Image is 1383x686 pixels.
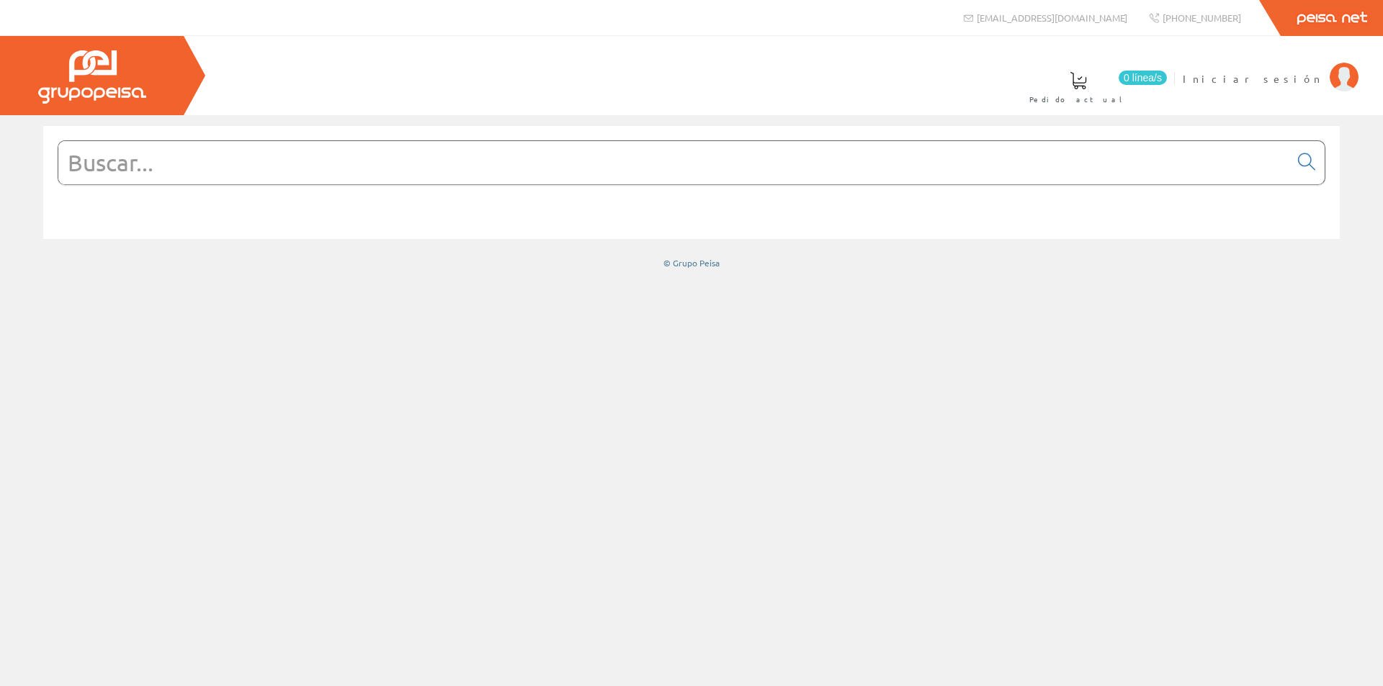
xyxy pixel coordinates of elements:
span: [EMAIL_ADDRESS][DOMAIN_NAME] [977,12,1127,24]
span: Iniciar sesión [1183,71,1322,86]
div: © Grupo Peisa [43,257,1340,269]
img: Grupo Peisa [38,50,146,104]
span: 0 línea/s [1119,71,1167,85]
input: Buscar... [58,141,1289,184]
span: Pedido actual [1029,92,1127,107]
a: Iniciar sesión [1183,60,1359,73]
span: [PHONE_NUMBER] [1163,12,1241,24]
